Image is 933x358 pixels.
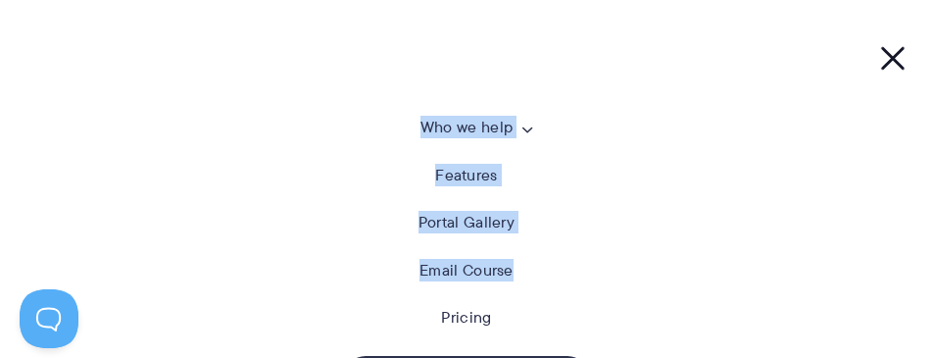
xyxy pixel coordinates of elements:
a: Pricing [441,308,491,328]
a: Portal Gallery [418,213,515,232]
iframe: Toggle Customer Support [20,289,78,348]
a: Who we help [401,118,532,137]
a: Features [435,166,497,185]
a: Email Course [419,261,514,281]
